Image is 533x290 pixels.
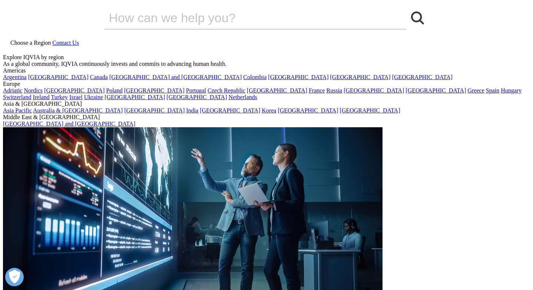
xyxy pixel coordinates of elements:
[3,54,530,61] div: Explore IQVIA by region
[124,107,185,114] a: [GEOGRAPHIC_DATA]
[407,7,429,29] a: Search
[10,40,51,46] span: Choose a Region
[84,94,103,100] a: Ukraine
[344,87,404,94] a: [GEOGRAPHIC_DATA]
[51,94,68,100] a: Turkey
[44,87,105,94] a: [GEOGRAPHIC_DATA]
[105,94,165,100] a: [GEOGRAPHIC_DATA]
[166,94,227,100] a: [GEOGRAPHIC_DATA]
[501,87,522,94] a: Hungary
[3,61,530,67] div: As a global community, IQVIA continuously invests and commits to advancing human health.
[3,101,530,107] div: Asia & [GEOGRAPHIC_DATA]
[33,94,49,100] a: Ireland
[69,94,83,100] a: Israel
[3,81,530,87] div: Europe
[186,87,206,94] a: Portugal
[3,74,27,80] a: Argentina
[3,94,31,100] a: Switzerland
[3,114,530,121] div: Middle East & [GEOGRAPHIC_DATA]
[247,87,307,94] a: [GEOGRAPHIC_DATA]
[3,67,530,74] div: Americas
[411,11,424,24] svg: Search
[467,87,484,94] a: Greece
[52,40,79,46] a: Contact Us
[3,87,22,94] a: Adriatic
[3,107,32,114] a: Asia Pacific
[33,107,123,114] a: Australia & [GEOGRAPHIC_DATA]
[109,74,242,80] a: [GEOGRAPHIC_DATA] and [GEOGRAPHIC_DATA]
[330,74,391,80] a: [GEOGRAPHIC_DATA]
[268,74,328,80] a: [GEOGRAPHIC_DATA]
[28,74,89,80] a: [GEOGRAPHIC_DATA]
[228,94,257,100] a: Netherlands
[90,74,108,80] a: Canada
[392,74,453,80] a: [GEOGRAPHIC_DATA]
[243,74,266,80] a: Colombia
[208,87,245,94] a: Czech Republic
[278,107,338,114] a: [GEOGRAPHIC_DATA]
[106,87,122,94] a: Poland
[327,87,342,94] a: Russia
[405,87,466,94] a: [GEOGRAPHIC_DATA]
[124,87,185,94] a: [GEOGRAPHIC_DATA]
[200,107,260,114] a: [GEOGRAPHIC_DATA]
[24,87,43,94] a: Nordics
[3,121,135,127] a: [GEOGRAPHIC_DATA] and [GEOGRAPHIC_DATA]
[262,107,276,114] a: Korea
[186,107,198,114] a: India
[340,107,400,114] a: [GEOGRAPHIC_DATA]
[5,268,24,286] button: Open Preferences
[486,87,499,94] a: Spain
[105,7,385,29] input: Search
[309,87,325,94] a: France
